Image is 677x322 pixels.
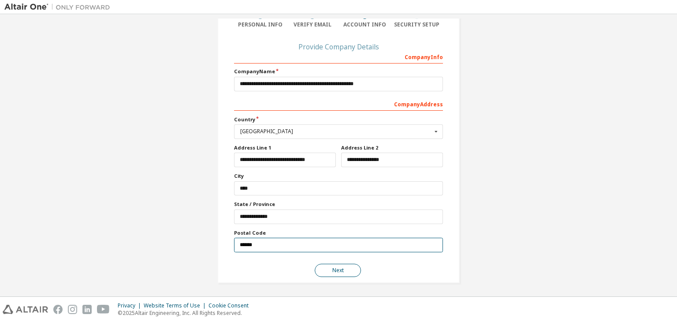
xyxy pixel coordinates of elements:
[240,129,432,134] div: [GEOGRAPHIC_DATA]
[118,309,254,317] p: © 2025 Altair Engineering, Inc. All Rights Reserved.
[234,49,443,64] div: Company Info
[315,264,361,277] button: Next
[234,172,443,180] label: City
[234,68,443,75] label: Company Name
[97,305,110,314] img: youtube.svg
[3,305,48,314] img: altair_logo.svg
[208,302,254,309] div: Cookie Consent
[4,3,115,11] img: Altair One
[286,21,339,28] div: Verify Email
[391,21,443,28] div: Security Setup
[234,201,443,208] label: State / Province
[234,44,443,49] div: Provide Company Details
[338,21,391,28] div: Account Info
[118,302,144,309] div: Privacy
[234,21,286,28] div: Personal Info
[341,144,443,151] label: Address Line 2
[144,302,208,309] div: Website Terms of Use
[234,97,443,111] div: Company Address
[234,144,336,151] label: Address Line 1
[68,305,77,314] img: instagram.svg
[82,305,92,314] img: linkedin.svg
[234,229,443,236] label: Postal Code
[53,305,63,314] img: facebook.svg
[234,116,443,123] label: Country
